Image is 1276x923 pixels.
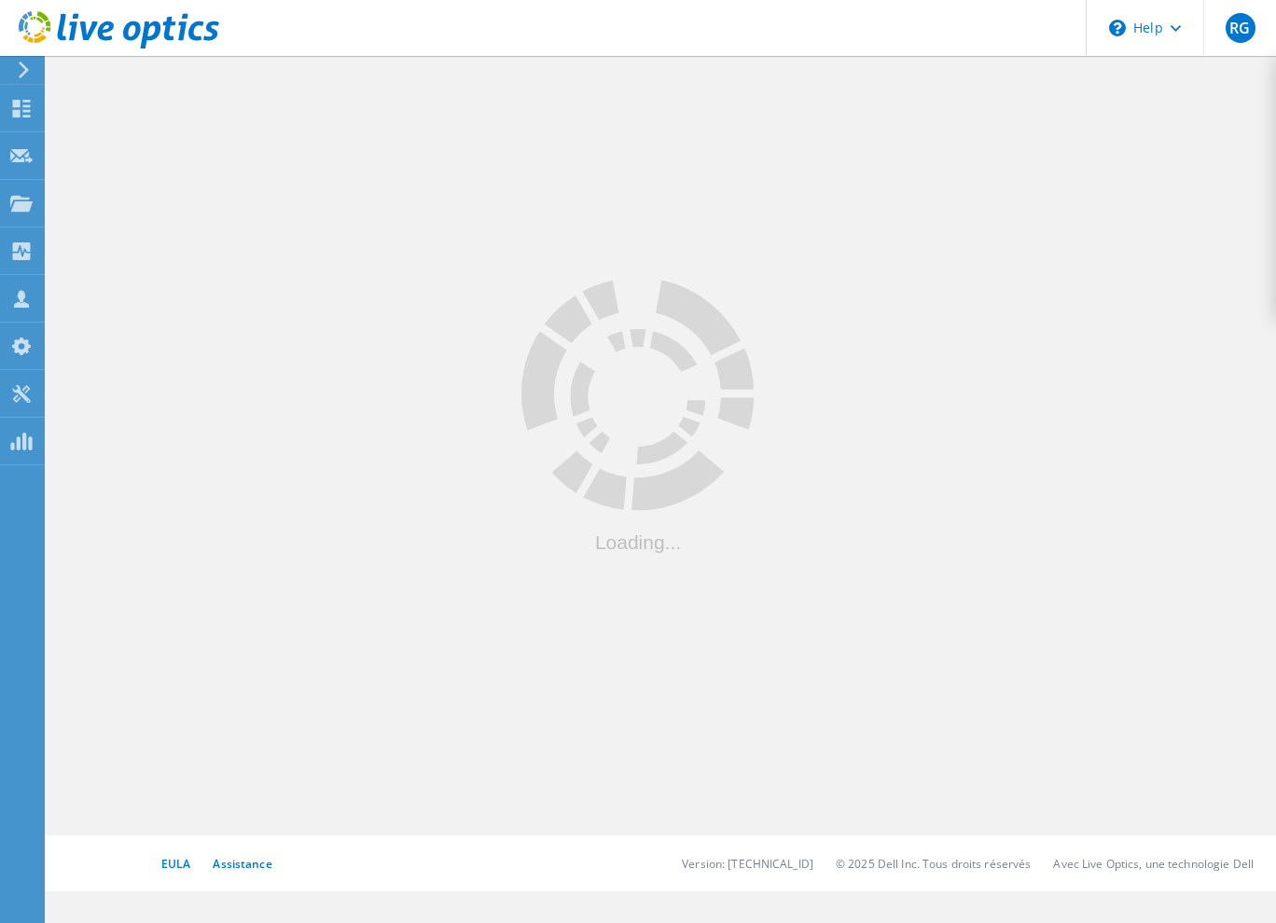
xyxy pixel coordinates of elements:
[682,856,813,872] li: Version: [TECHNICAL_ID]
[213,856,271,872] a: Assistance
[521,531,755,551] div: Loading...
[1229,21,1250,35] span: RG
[1109,20,1126,36] svg: \n
[161,856,190,872] a: EULA
[19,39,219,52] a: Live Optics Dashboard
[836,856,1031,872] li: © 2025 Dell Inc. Tous droits réservés
[1053,856,1254,872] li: Avec Live Optics, une technologie Dell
